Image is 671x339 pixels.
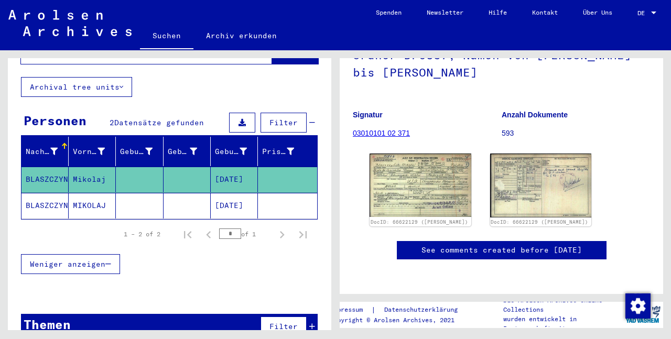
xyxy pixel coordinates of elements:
[502,111,568,119] b: Anzahl Dokumente
[502,128,650,139] p: 593
[198,224,219,245] button: Previous page
[353,31,650,94] h1: Ordner DP0387, Namen von [PERSON_NAME] bis [PERSON_NAME]
[637,9,649,17] span: DE
[73,143,118,160] div: Vorname
[625,293,651,319] img: Zustimmung ändern
[211,137,258,166] mat-header-cell: Geburtsdatum
[211,167,258,192] mat-cell: [DATE]
[110,118,114,127] span: 2
[376,304,470,315] a: Datenschutzerklärung
[370,154,471,216] img: 001.jpg
[272,224,293,245] button: Next page
[258,137,317,166] mat-header-cell: Prisoner #
[114,118,204,127] span: Datensätze gefunden
[262,146,294,157] div: Prisoner #
[21,254,120,274] button: Weniger anzeigen
[215,146,247,157] div: Geburtsdatum
[8,10,132,36] img: Arolsen_neg.svg
[30,259,105,269] span: Weniger anzeigen
[168,143,210,160] div: Geburt‏
[269,118,298,127] span: Filter
[69,167,116,192] mat-cell: Mikolaj
[219,229,272,239] div: of 1
[330,304,371,315] a: Impressum
[330,304,470,315] div: |
[24,315,71,334] div: Themen
[491,219,588,225] a: DocID: 66622129 ([PERSON_NAME])
[21,137,69,166] mat-header-cell: Nachname
[261,316,307,336] button: Filter
[116,137,163,166] mat-header-cell: Geburtsname
[330,315,470,325] p: Copyright © Arolsen Archives, 2021
[21,77,132,97] button: Archival tree units
[503,296,623,314] p: Die Arolsen Archives Online-Collections
[353,129,410,137] a: 03010101 02 371
[262,143,307,160] div: Prisoner #
[211,193,258,218] mat-cell: [DATE]
[73,146,105,157] div: Vorname
[353,111,383,119] b: Signatur
[293,224,313,245] button: Last page
[21,167,69,192] mat-cell: BLASZCZYNSKI
[193,23,289,48] a: Archiv erkunden
[168,146,197,157] div: Geburt‏
[124,229,160,239] div: 1 – 2 of 2
[69,137,116,166] mat-header-cell: Vorname
[261,113,307,133] button: Filter
[164,137,211,166] mat-header-cell: Geburt‏
[26,143,71,160] div: Nachname
[21,193,69,218] mat-cell: BLASZCZYNSKI
[421,245,582,256] a: See comments created before [DATE]
[120,143,165,160] div: Geburtsname
[371,219,468,225] a: DocID: 66622129 ([PERSON_NAME])
[24,111,86,130] div: Personen
[215,143,260,160] div: Geburtsdatum
[177,224,198,245] button: First page
[623,301,663,327] img: yv_logo.png
[503,314,623,333] p: wurden entwickelt in Partnerschaft mit
[140,23,193,50] a: Suchen
[26,146,58,157] div: Nachname
[490,154,592,217] img: 002.jpg
[69,193,116,218] mat-cell: MIKOLAJ
[269,322,298,331] span: Filter
[120,146,152,157] div: Geburtsname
